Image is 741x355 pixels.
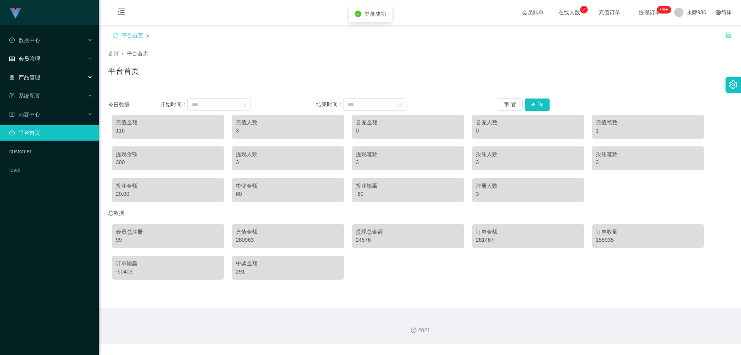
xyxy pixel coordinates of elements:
[580,6,588,14] sup: 7
[596,127,700,135] div: 1
[108,101,160,109] div: 今日数据
[476,158,580,166] div: 3
[555,10,584,15] span: 在线人数
[236,228,340,236] div: 充值金额
[9,112,15,117] i: 图标: profile
[236,150,340,158] div: 提现人数
[108,0,134,25] i: 图标: menu-fold
[105,326,735,335] div: 2021
[476,236,580,244] div: 261467
[356,228,460,236] div: 提现总金额
[476,190,580,198] div: 3
[498,99,523,111] button: 重 置
[356,182,460,190] div: 投注输赢
[525,99,550,111] button: 查 询
[116,268,220,276] div: -50403
[725,31,732,38] i: 图标: unlock
[108,206,732,220] div: 总数据
[9,93,40,99] span: 系统配置
[595,10,624,15] span: 充值订单
[236,119,340,127] div: 充值人数
[411,328,416,333] i: 图标: copyright
[356,119,460,127] div: 首充金额
[9,75,15,80] i: 图标: appstore-o
[116,182,220,190] div: 投注金额
[122,50,123,56] span: /
[356,127,460,135] div: 0
[160,101,187,107] span: 开始时间：
[127,50,148,56] span: 平台首页
[596,150,700,158] div: 投注笔数
[116,127,220,135] div: 116
[476,228,580,236] div: 订单金额
[116,190,220,198] div: 20.00
[236,236,340,244] div: 280963
[236,268,340,276] div: 291
[108,50,119,56] span: 首页
[356,236,460,244] div: 24576
[582,6,585,14] p: 7
[356,158,460,166] div: 3
[9,37,15,43] i: 图标: check-circle-o
[9,125,93,141] a: 图标: dashboard平台首页
[122,28,143,43] div: 平台首页
[116,228,220,236] div: 会员总注册
[145,34,150,38] i: 图标: close
[476,182,580,190] div: 注册人数
[116,158,220,166] div: 300
[9,162,93,178] a: level
[316,101,343,107] span: 结束时间：
[355,11,361,17] i: icon: check-circle
[236,190,340,198] div: 60
[596,158,700,166] div: 3
[116,236,220,244] div: 99
[396,102,402,107] i: 图标: calendar
[9,93,15,99] i: 图标: form
[9,144,93,159] a: customer
[596,236,700,244] div: 155935
[9,37,40,43] span: 数据中心
[635,10,664,15] span: 提现订单
[356,190,460,198] div: -60
[356,150,460,158] div: 提现笔数
[716,10,721,15] i: 图标: global
[9,56,40,62] span: 会员管理
[9,8,22,19] img: logo.9652507e.png
[364,11,386,17] span: 登录成功
[236,158,340,166] div: 3
[476,127,580,135] div: 0
[113,33,118,38] i: 图标: sync
[236,127,340,135] div: 3
[236,260,340,268] div: 中奖金额
[116,150,220,158] div: 提现金额
[9,56,15,61] i: 图标: table
[240,102,246,107] i: 图标: calendar
[9,111,40,117] span: 内容中心
[596,119,700,127] div: 充值笔数
[9,74,40,80] span: 产品管理
[476,119,580,127] div: 首充人数
[657,6,671,14] sup: 283
[476,150,580,158] div: 投注人数
[729,80,738,89] i: 图标: setting
[116,260,220,268] div: 订单输赢
[108,65,139,77] h1: 平台首页
[596,228,700,236] div: 订单数量
[116,119,220,127] div: 充值金额
[236,182,340,190] div: 中奖金额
